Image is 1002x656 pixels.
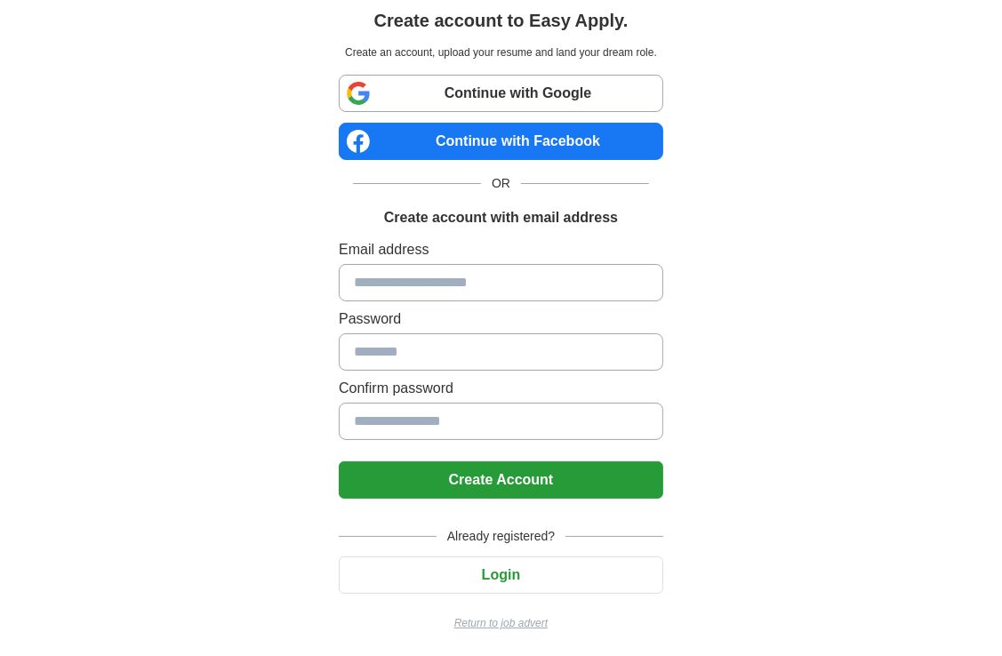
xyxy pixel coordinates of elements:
[339,75,663,112] a: Continue with Google
[339,239,663,260] label: Email address
[339,123,663,160] a: Continue with Facebook
[481,174,521,193] span: OR
[437,527,565,546] span: Already registered?
[342,44,660,60] p: Create an account, upload your resume and land your dream role.
[339,615,663,631] a: Return to job advert
[339,556,663,594] button: Login
[339,308,663,330] label: Password
[384,207,618,228] h1: Create account with email address
[339,461,663,499] button: Create Account
[339,378,663,399] label: Confirm password
[339,567,663,582] a: Login
[374,7,629,34] h1: Create account to Easy Apply.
